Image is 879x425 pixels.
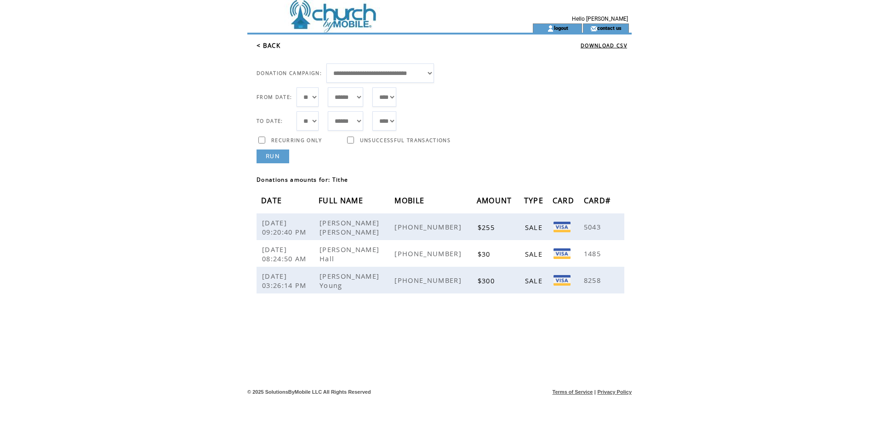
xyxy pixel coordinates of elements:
span: SALE [525,223,545,232]
span: [PERSON_NAME] [PERSON_NAME] [320,218,382,236]
span: [DATE] 08:24:50 AM [262,245,309,263]
a: DOWNLOAD CSV [581,42,627,49]
span: [PHONE_NUMBER] [394,222,464,231]
span: CARD# [584,193,613,210]
img: Visa [554,275,571,286]
span: SALE [525,249,545,258]
span: FULL NAME [319,193,365,210]
span: 5043 [584,222,603,231]
a: CARD# [584,197,613,203]
span: [PHONE_NUMBER] [394,276,464,285]
span: UNSUCCESSFUL TRANSACTIONS [360,137,451,144]
a: FULL NAME [319,197,365,203]
span: $300 [478,276,497,285]
span: DATE [261,193,284,210]
span: FROM DATE: [257,94,292,100]
span: Hello [PERSON_NAME] [572,16,628,22]
a: DATE [261,197,284,203]
a: logout [554,25,568,31]
span: Donations amounts for: Tithe [257,176,348,184]
span: CARD [553,193,576,210]
a: Privacy Policy [597,389,632,395]
span: © 2025 SolutionsByMobile LLC All Rights Reserved [247,389,371,395]
img: contact_us_icon.gif [590,25,597,32]
span: 1485 [584,249,603,258]
span: DONATION CAMPAIGN: [257,70,322,76]
span: | [594,389,596,395]
a: Terms of Service [553,389,593,395]
img: Visa [554,248,571,259]
a: contact us [597,25,622,31]
a: TYPE [524,197,546,203]
span: [DATE] 03:26:14 PM [262,271,309,290]
span: RECURRING ONLY [271,137,322,144]
img: Visa [554,222,571,232]
span: MOBILE [394,193,427,210]
a: MOBILE [394,197,427,203]
span: [PHONE_NUMBER] [394,249,464,258]
a: AMOUNT [477,197,514,203]
span: [PERSON_NAME] Young [320,271,379,290]
span: SALE [525,276,545,285]
a: < BACK [257,41,280,50]
span: TO DATE: [257,118,283,124]
span: $255 [478,223,497,232]
a: CARD [553,197,576,203]
span: 8258 [584,276,603,285]
span: [DATE] 09:20:40 PM [262,218,309,236]
span: AMOUNT [477,193,514,210]
span: $30 [478,249,493,258]
span: [PERSON_NAME] Hall [320,245,379,263]
span: TYPE [524,193,546,210]
img: account_icon.gif [547,25,554,32]
a: RUN [257,149,289,163]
